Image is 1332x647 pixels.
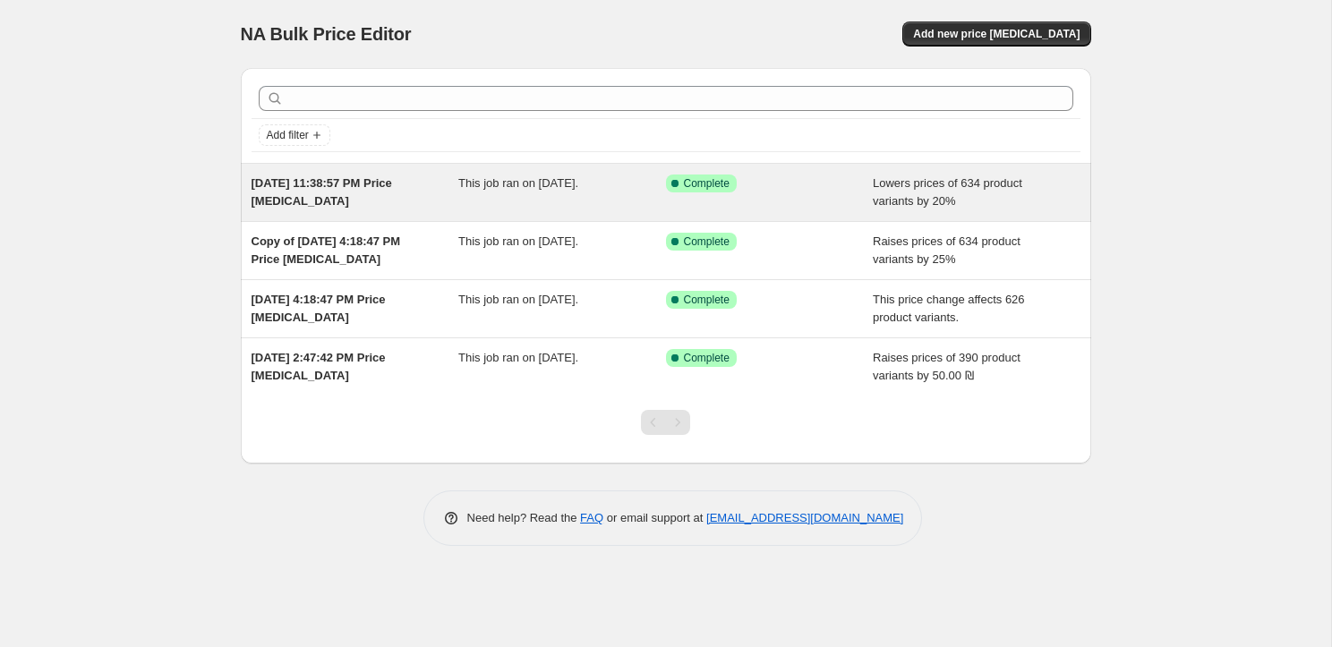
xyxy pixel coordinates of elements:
button: Add filter [259,124,330,146]
span: Copy of [DATE] 4:18:47 PM Price [MEDICAL_DATA] [252,234,401,266]
nav: Pagination [641,410,690,435]
button: Add new price [MEDICAL_DATA] [902,21,1090,47]
span: Complete [684,176,730,191]
span: Add filter [267,128,309,142]
span: [DATE] 2:47:42 PM Price [MEDICAL_DATA] [252,351,386,382]
span: Raises prices of 390 product variants by 50.00 ₪ [873,351,1020,382]
span: [DATE] 11:38:57 PM Price [MEDICAL_DATA] [252,176,392,208]
span: Add new price [MEDICAL_DATA] [913,27,1080,41]
span: Raises prices of 634 product variants by 25% [873,234,1020,266]
span: This job ran on [DATE]. [458,293,578,306]
span: Need help? Read the [467,511,581,524]
span: This price change affects 626 product variants. [873,293,1025,324]
span: This job ran on [DATE]. [458,234,578,248]
span: or email support at [603,511,706,524]
a: [EMAIL_ADDRESS][DOMAIN_NAME] [706,511,903,524]
a: FAQ [580,511,603,524]
span: Complete [684,293,730,307]
span: Complete [684,351,730,365]
span: [DATE] 4:18:47 PM Price [MEDICAL_DATA] [252,293,386,324]
span: NA Bulk Price Editor [241,24,412,44]
span: This job ran on [DATE]. [458,176,578,190]
span: This job ran on [DATE]. [458,351,578,364]
span: Complete [684,234,730,249]
span: Lowers prices of 634 product variants by 20% [873,176,1022,208]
